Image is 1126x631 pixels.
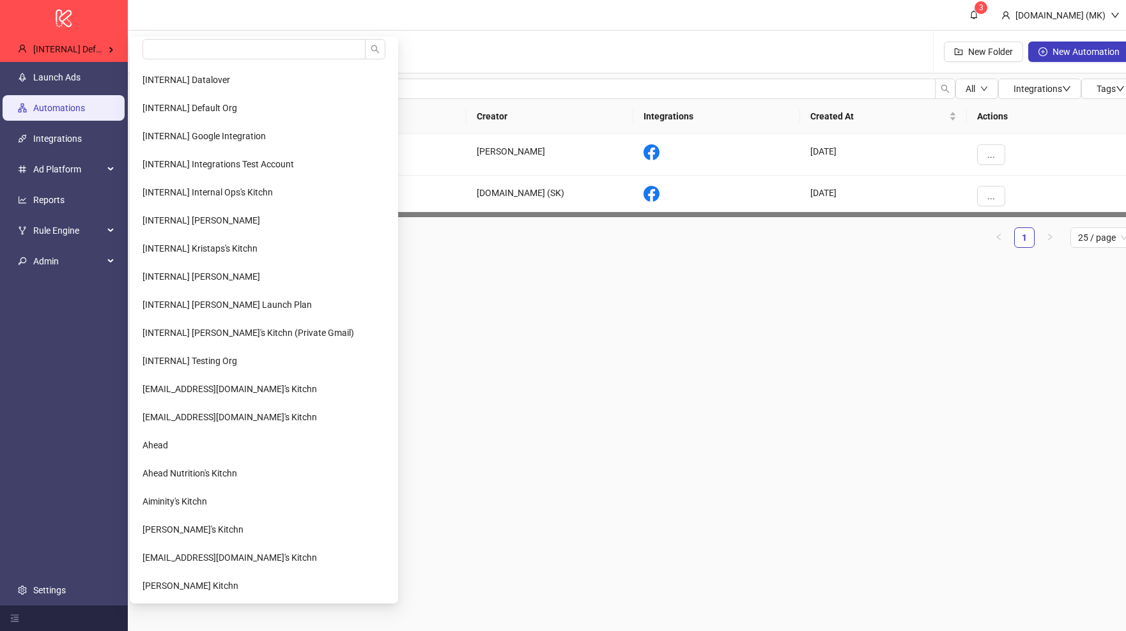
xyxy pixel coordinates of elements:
[977,144,1005,165] button: ...
[1046,233,1054,241] span: right
[1015,228,1034,247] a: 1
[371,45,380,54] span: search
[143,384,317,394] span: [EMAIL_ADDRESS][DOMAIN_NAME]'s Kitchn
[143,581,238,591] span: [PERSON_NAME] Kitchn
[18,44,27,53] span: user
[954,47,963,56] span: folder-add
[800,176,967,217] div: [DATE]
[143,159,294,169] span: [INTERNAL] Integrations Test Account
[467,134,633,176] div: [PERSON_NAME]
[143,187,273,197] span: [INTERNAL] Internal Ops's Kitchn
[944,42,1023,62] button: New Folder
[143,75,230,85] span: [INTERNAL] Datalover
[143,243,258,254] span: [INTERNAL] Kristaps's Kitchn
[987,149,995,160] span: ...
[143,468,237,478] span: Ahead Nutrition's Kitchn
[18,257,27,266] span: key
[10,614,19,623] span: menu-fold
[968,47,1013,57] span: New Folder
[143,271,260,282] span: [INTERNAL] [PERSON_NAME]
[33,44,128,54] span: [INTERNAL] Default Org
[467,99,633,134] th: Creator
[975,1,987,14] sup: 3
[966,84,975,94] span: All
[33,195,65,205] a: Reports
[33,218,104,243] span: Rule Engine
[143,215,260,225] span: [INTERNAL] [PERSON_NAME]
[143,300,312,310] span: [INTERNAL] [PERSON_NAME] Launch Plan
[143,496,207,506] span: Aiminity's Kitchn
[1040,227,1060,248] li: Next Page
[941,84,950,93] span: search
[33,156,104,182] span: Ad Platform
[989,227,1009,248] li: Previous Page
[143,552,317,563] span: [EMAIL_ADDRESS][DOMAIN_NAME]'s Kitchn
[989,227,1009,248] button: left
[18,226,27,235] span: fork
[143,412,317,422] span: [EMAIL_ADDRESS][DOMAIN_NAME]'s Kitchn
[987,191,995,201] span: ...
[18,165,27,174] span: number
[969,10,978,19] span: bell
[143,524,243,535] span: [PERSON_NAME]'s Kitchn
[143,356,237,366] span: [INTERNAL] Testing Org
[1097,84,1125,94] span: Tags
[995,233,1003,241] span: left
[33,585,66,595] a: Settings
[1040,227,1060,248] button: right
[1116,84,1125,93] span: down
[1038,47,1047,56] span: plus-circle
[1111,11,1120,20] span: down
[800,134,967,176] div: [DATE]
[980,85,988,93] span: down
[1014,84,1071,94] span: Integrations
[955,79,998,99] button: Alldown
[977,186,1005,206] button: ...
[33,133,82,144] a: Integrations
[998,79,1081,99] button: Integrationsdown
[33,248,104,274] span: Admin
[633,99,800,134] th: Integrations
[1010,8,1111,22] div: [DOMAIN_NAME] (MK)
[810,109,946,123] span: Created At
[979,3,983,12] span: 3
[1014,227,1035,248] li: 1
[143,440,168,450] span: Ahead
[33,72,81,82] a: Launch Ads
[1062,84,1071,93] span: down
[143,131,266,141] span: [INTERNAL] Google Integration
[1001,11,1010,20] span: user
[143,103,237,113] span: [INTERNAL] Default Org
[800,99,967,134] th: Created At
[1053,47,1120,57] span: New Automation
[33,103,85,113] a: Automations
[467,176,633,217] div: [DOMAIN_NAME] (SK)
[143,328,354,338] span: [INTERNAL] [PERSON_NAME]'s Kitchn (Private Gmail)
